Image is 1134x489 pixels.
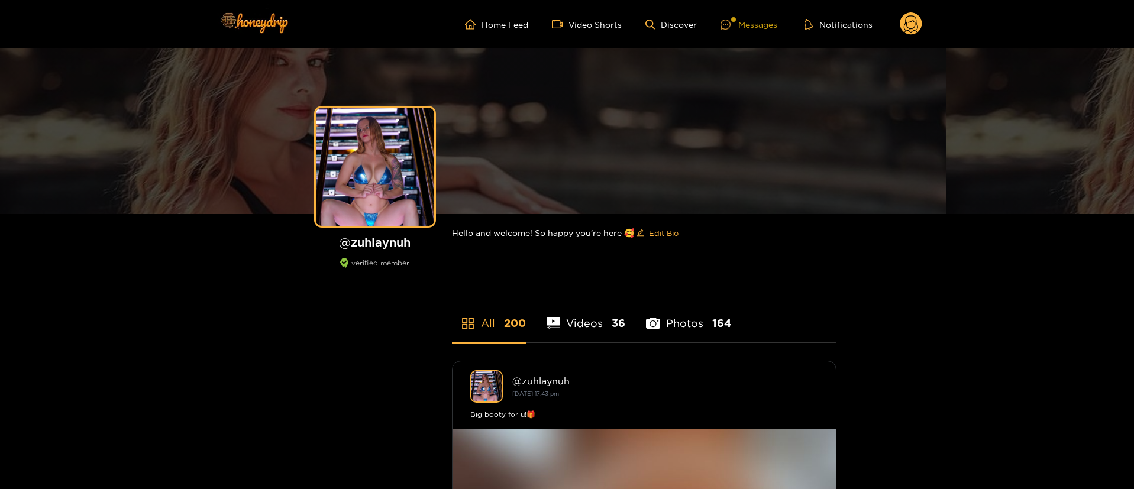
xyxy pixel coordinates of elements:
span: home [465,19,482,30]
div: Hello and welcome! So happy you’re here 🥰 [452,214,836,252]
a: Video Shorts [552,19,622,30]
li: Photos [646,289,731,342]
span: appstore [461,316,475,331]
li: All [452,289,526,342]
button: editEdit Bio [634,224,681,242]
a: Home Feed [465,19,528,30]
h1: @ zuhlaynuh [310,235,440,250]
div: Messages [721,18,777,31]
span: 164 [712,316,731,331]
li: Videos [547,289,626,342]
span: video-camera [552,19,568,30]
button: Notifications [801,18,876,30]
span: 36 [612,316,625,331]
span: 200 [504,316,526,331]
div: Big booty for u!🎁 [470,409,818,420]
img: zuhlaynuh [470,370,503,403]
div: verified member [310,258,440,280]
span: edit [637,229,644,238]
small: [DATE] 17:43 pm [512,390,559,397]
div: @ zuhlaynuh [512,375,818,386]
span: Edit Bio [649,227,679,239]
a: Discover [645,20,697,30]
